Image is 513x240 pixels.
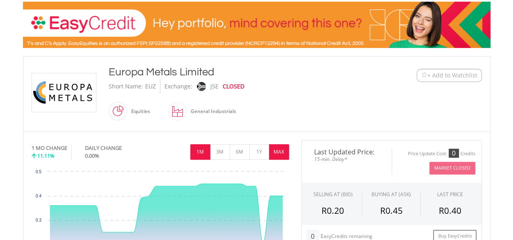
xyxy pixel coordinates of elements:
div: Equities [127,102,150,121]
span: R0.40 [439,205,461,216]
span: BUYING AT (ASK) [372,191,411,198]
div: Short Name: [109,79,143,93]
img: Watchlist [421,72,427,78]
button: 6M [230,144,250,160]
text: 0.4 [36,194,41,198]
span: 0.00% [85,152,99,159]
div: 1 MO CHANGE [32,144,67,152]
div: DAILY CHANGE [85,144,149,152]
span: R0.20 [321,205,344,216]
img: jse.png [196,82,205,91]
div: JSE [210,79,219,93]
div: LAST PRICE [437,191,463,198]
button: 1M [190,144,210,160]
div: EUZ [145,79,156,93]
span: Last Updated Price: [308,149,385,155]
div: Exchange: [164,79,192,93]
text: 0.3 [36,218,41,222]
div: SELLING AT (BID) [313,191,352,198]
span: 15-min. Delay* [308,155,385,163]
span: 11.11% [37,152,55,159]
div: Credits [461,151,475,157]
div: Europa Metals Limited [109,65,366,79]
span: R0.45 [380,205,402,216]
span: + Add to Watchlist [427,71,477,79]
button: Watchlist + Add to Watchlist [417,69,482,82]
div: 0 [449,149,459,158]
text: 0.5 [36,170,41,174]
div: General Industrials [187,102,236,121]
div: Price Update Cost: [408,151,447,157]
button: 3M [210,144,230,160]
button: Market Closed [429,162,475,174]
button: MAX [269,144,289,160]
div: CLOSED [223,79,244,93]
img: EQU.ZA.EUZ.png [33,73,95,112]
button: 1Y [249,144,269,160]
img: EasyCredit Promotion Banner [23,2,490,48]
